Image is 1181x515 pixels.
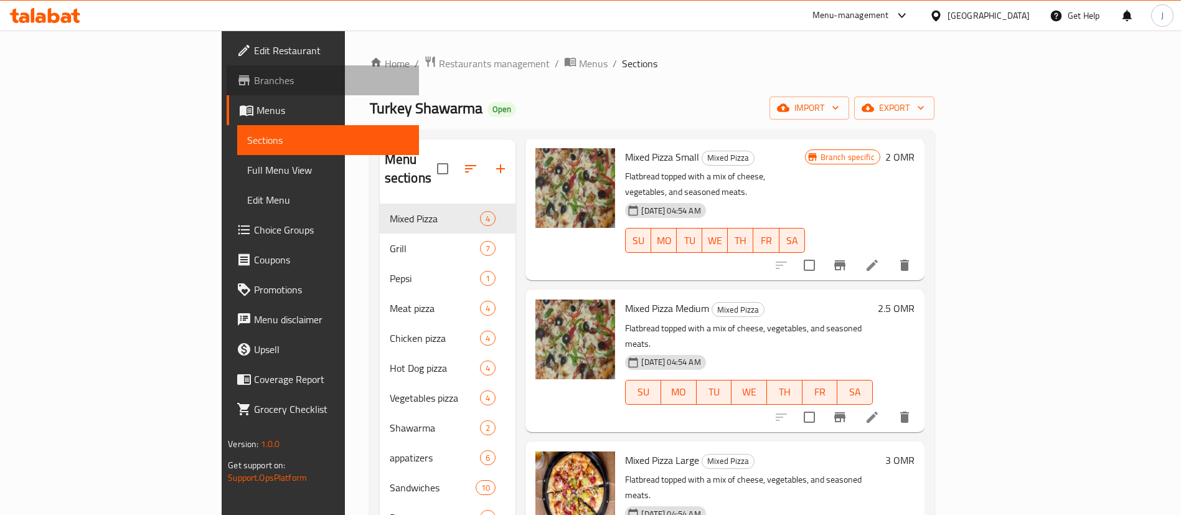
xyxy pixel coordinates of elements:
div: Mixed Pizza4 [380,204,516,234]
span: 4 [481,303,495,314]
span: MO [666,383,692,401]
h6: 2 OMR [885,148,915,166]
span: 7 [481,243,495,255]
button: WE [732,380,767,405]
div: Pepsi1 [380,263,516,293]
div: items [480,301,496,316]
div: Open [487,102,516,117]
span: WE [736,383,762,401]
span: Mixed Pizza [390,211,481,226]
div: items [480,211,496,226]
span: Mixed Pizza [702,454,754,468]
p: Flatbread topped with a mix of cheese, vegetables, and seasoned meats. [625,321,872,352]
span: 4 [481,362,495,374]
span: Restaurants management [439,56,550,71]
span: SA [842,383,868,401]
div: Chicken pizza4 [380,323,516,353]
span: [DATE] 04:54 AM [636,205,705,217]
h6: 2.5 OMR [878,300,915,317]
span: Upsell [254,342,409,357]
div: items [480,420,496,435]
button: SA [837,380,873,405]
span: Get support on: [228,457,285,473]
span: Meat pizza [390,301,481,316]
span: Promotions [254,282,409,297]
button: import [769,97,849,120]
span: Menus [256,103,409,118]
button: SA [779,228,805,253]
button: Branch-specific-item [825,402,855,432]
span: Turkey Shawarma [370,94,482,122]
div: Sandwiches10 [380,473,516,503]
a: Coverage Report [227,364,419,394]
span: TU [702,383,727,401]
img: Mixed Pizza Small [535,148,615,228]
span: Choice Groups [254,222,409,237]
li: / [613,56,617,71]
span: Branches [254,73,409,88]
button: SU [625,380,661,405]
a: Full Menu View [237,155,419,185]
a: Promotions [227,275,419,305]
span: SU [631,383,656,401]
div: Menu-management [812,8,889,23]
span: 4 [481,392,495,404]
div: Shawarma2 [380,413,516,443]
a: Menus [564,55,608,72]
div: Mixed Pizza [702,151,755,166]
span: export [864,100,925,116]
a: Coupons [227,245,419,275]
span: 6 [481,452,495,464]
button: export [854,97,934,120]
a: Sections [237,125,419,155]
span: MO [656,232,672,250]
button: delete [890,250,920,280]
nav: breadcrumb [370,55,934,72]
button: SU [625,228,651,253]
span: Edit Restaurant [254,43,409,58]
span: 4 [481,333,495,344]
a: Branches [227,65,419,95]
span: 1 [481,273,495,285]
span: appatizers [390,450,481,465]
a: Upsell [227,334,419,364]
div: appatizers6 [380,443,516,473]
span: Sections [622,56,657,71]
span: Hot Dog pizza [390,361,481,376]
span: Mixed Pizza Large [625,451,699,470]
p: Flatbread topped with a mix of cheese, vegetables, and seasoned meats. [625,472,880,503]
span: Select all sections [430,156,456,182]
span: Sort sections [456,154,486,184]
button: FR [802,380,838,405]
button: TU [677,228,702,253]
div: Grill7 [380,234,516,263]
a: Edit Menu [237,185,419,215]
button: FR [753,228,779,253]
span: SA [784,232,800,250]
div: Vegetables pizza [390,390,481,405]
p: Flatbread topped with a mix of cheese, vegetables, and seasoned meats. [625,169,804,200]
div: Hot Dog pizza4 [380,353,516,383]
button: TH [767,380,802,405]
span: import [779,100,839,116]
span: Coupons [254,252,409,267]
span: 1.0.0 [261,436,280,452]
span: Grill [390,241,481,256]
span: Menu disclaimer [254,312,409,327]
span: TH [733,232,748,250]
button: delete [890,402,920,432]
div: items [480,331,496,346]
a: Support.OpsPlatform [228,470,307,486]
span: J [1161,9,1164,22]
span: Select to update [796,404,822,430]
span: TU [682,232,697,250]
a: Choice Groups [227,215,419,245]
button: TU [697,380,732,405]
div: items [480,271,496,286]
span: Version: [228,436,258,452]
span: Sandwiches [390,480,476,495]
span: Edit Menu [247,192,409,207]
